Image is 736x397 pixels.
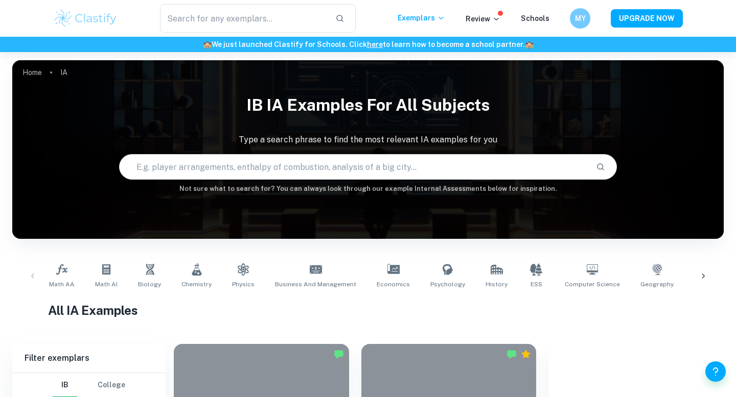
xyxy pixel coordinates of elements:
[525,40,534,48] span: 🏫
[181,280,212,289] span: Chemistry
[466,13,500,24] p: Review
[592,158,609,176] button: Search
[49,280,75,289] span: Math AA
[12,134,724,146] p: Type a search phrase to find the most relevant IA examples for you
[12,184,724,194] h6: Not sure what to search for? You can always look through our example Internal Assessments below f...
[12,344,166,373] h6: Filter exemplars
[12,89,724,121] h1: IB IA examples for all subjects
[565,280,620,289] span: Computer Science
[203,40,212,48] span: 🏫
[507,349,517,359] img: Marked
[48,301,688,319] h1: All IA Examples
[430,280,465,289] span: Psychology
[521,14,549,22] a: Schools
[120,153,588,181] input: E.g. player arrangements, enthalpy of combustion, analysis of a big city...
[60,67,67,78] p: IA
[705,361,726,382] button: Help and Feedback
[574,13,586,24] h6: MY
[640,280,674,289] span: Geography
[486,280,508,289] span: History
[95,280,118,289] span: Math AI
[138,280,161,289] span: Biology
[367,40,383,48] a: here
[334,349,344,359] img: Marked
[160,4,327,33] input: Search for any exemplars...
[521,349,531,359] div: Premium
[377,280,410,289] span: Economics
[53,8,118,29] img: Clastify logo
[611,9,683,28] button: UPGRADE NOW
[570,8,590,29] button: MY
[22,65,42,80] a: Home
[2,39,734,50] h6: We just launched Clastify for Schools. Click to learn how to become a school partner.
[531,280,542,289] span: ESS
[275,280,356,289] span: Business and Management
[232,280,255,289] span: Physics
[398,12,445,23] p: Exemplars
